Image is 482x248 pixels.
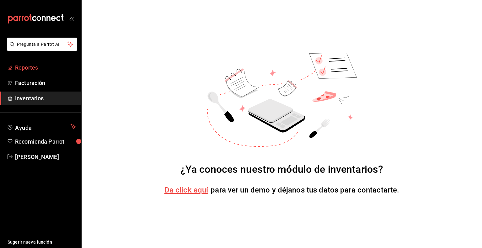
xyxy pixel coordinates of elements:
[4,45,77,52] a: Pregunta a Parrot AI
[15,63,76,72] span: Reportes
[15,153,76,161] span: [PERSON_NAME]
[17,41,67,48] span: Pregunta a Parrot AI
[15,137,76,146] span: Recomienda Parrot
[180,162,383,177] div: ¿Ya conoces nuestro módulo de inventarios?
[15,94,76,103] span: Inventarios
[211,186,399,194] span: para ver un demo y déjanos tus datos para contactarte.
[69,16,74,21] button: open_drawer_menu
[15,123,68,130] span: Ayuda
[8,239,76,245] span: Sugerir nueva función
[15,79,76,87] span: Facturación
[7,38,77,51] button: Pregunta a Parrot AI
[164,186,208,194] a: Da click aquí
